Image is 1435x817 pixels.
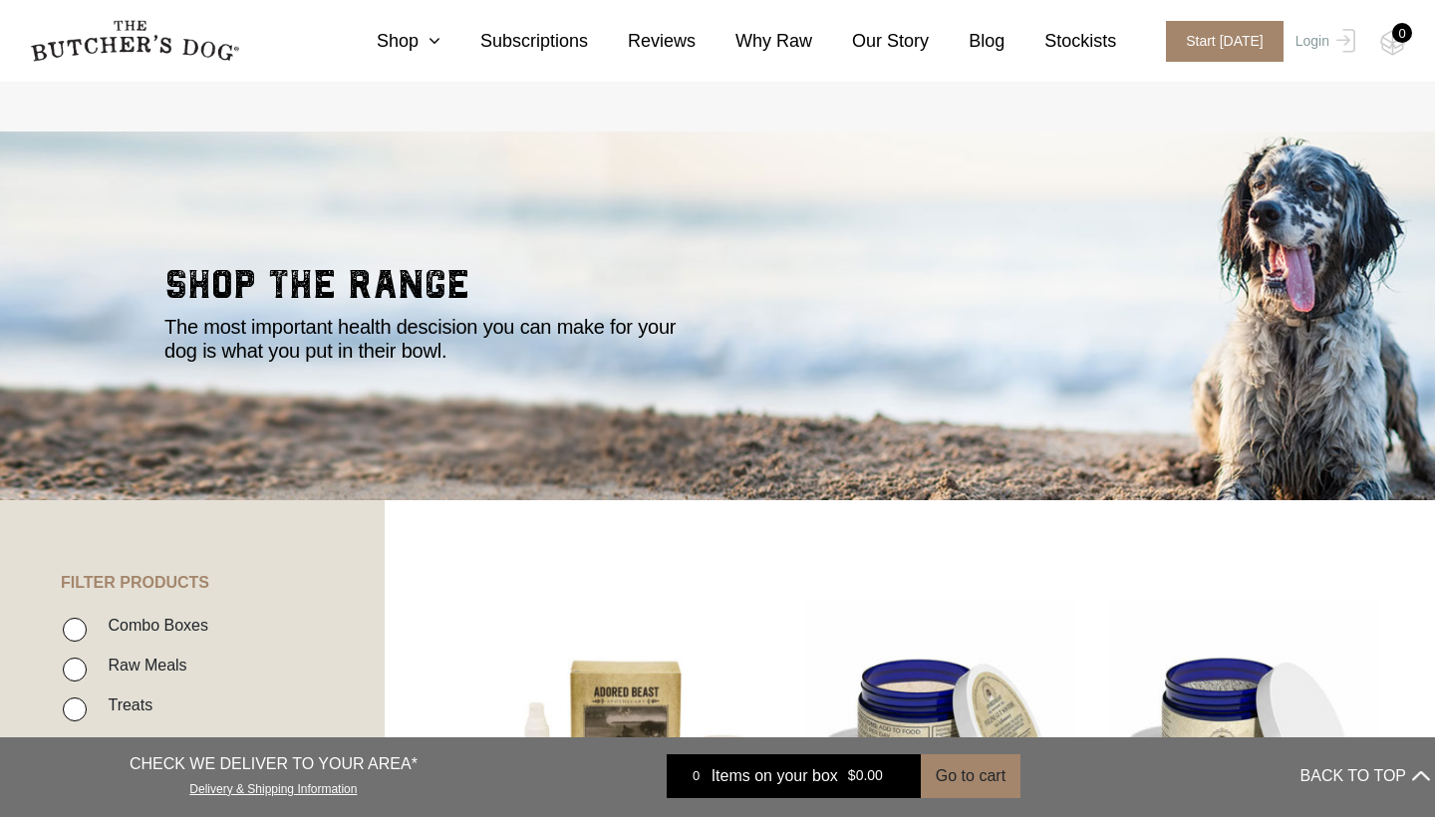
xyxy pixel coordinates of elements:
img: TBD_Cart-Empty.png [1380,30,1405,56]
a: Reviews [588,28,696,55]
span: Items on your box [712,764,838,788]
a: Start [DATE] [1146,21,1291,62]
div: 0 [1392,23,1412,43]
button: Go to cart [921,754,1020,798]
span: Start [DATE] [1166,21,1284,62]
bdi: 0.00 [848,768,883,784]
h2: shop the range [164,265,1271,315]
a: Stockists [1004,28,1116,55]
a: Our Story [812,28,929,55]
a: Delivery & Shipping Information [189,777,357,796]
label: Raw Meals [98,652,186,679]
a: Login [1291,21,1355,62]
a: Shop [337,28,440,55]
div: 0 [682,766,712,786]
button: BACK TO TOP [1300,752,1430,800]
p: The most important health descision you can make for your dog is what you put in their bowl. [164,315,693,363]
label: Apothecary [98,731,195,758]
label: Treats [98,691,152,718]
a: 0 Items on your box $0.00 [667,754,921,798]
a: Why Raw [696,28,812,55]
span: $ [848,768,856,784]
label: Combo Boxes [98,612,208,639]
p: CHECK WE DELIVER TO YOUR AREA* [130,752,418,776]
a: Subscriptions [440,28,588,55]
a: Blog [929,28,1004,55]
